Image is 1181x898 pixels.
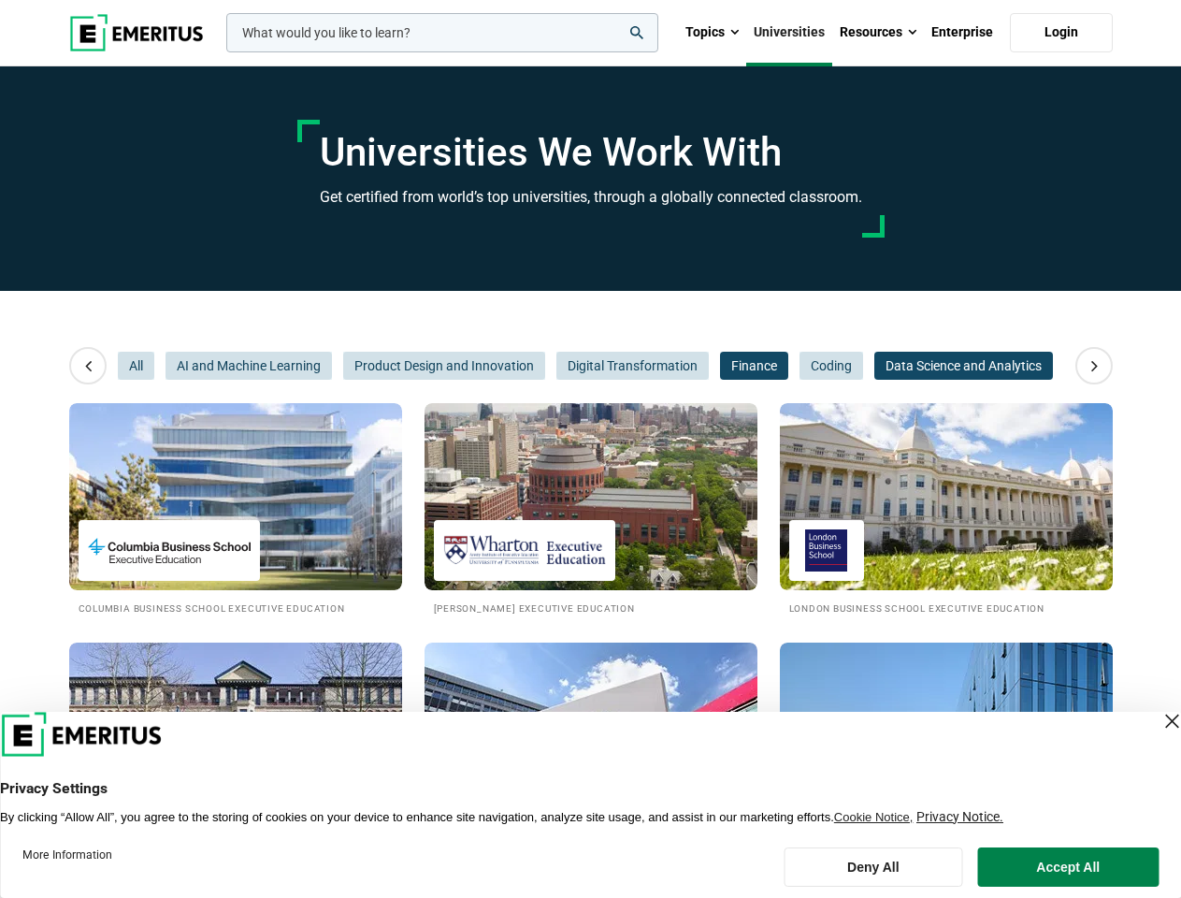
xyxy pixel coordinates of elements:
[556,352,709,380] button: Digital Transformation
[226,13,658,52] input: woocommerce-product-search-field-0
[425,403,757,616] a: Universities We Work With Wharton Executive Education [PERSON_NAME] Executive Education
[166,352,332,380] button: AI and Machine Learning
[69,403,402,590] img: Universities We Work With
[799,529,855,572] img: London Business School Executive Education
[780,403,1113,616] a: Universities We Work With London Business School Executive Education London Business School Execu...
[69,643,402,830] img: Universities We Work With
[88,529,251,572] img: Columbia Business School Executive Education
[780,643,1113,830] img: Universities We Work With
[343,352,545,380] button: Product Design and Innovation
[1010,13,1113,52] a: Login
[720,352,788,380] button: Finance
[874,352,1053,380] button: Data Science and Analytics
[69,403,402,616] a: Universities We Work With Columbia Business School Executive Education Columbia Business School E...
[425,403,757,590] img: Universities We Work With
[789,600,1103,616] h2: London Business School Executive Education
[79,600,393,616] h2: Columbia Business School Executive Education
[780,643,1113,855] a: Universities We Work With Rotman School of Management Rotman School of Management
[69,643,402,855] a: Universities We Work With Cambridge Judge Business School Executive Education Cambridge Judge Bus...
[434,600,748,616] h2: [PERSON_NAME] Executive Education
[799,352,863,380] button: Coding
[443,529,606,572] img: Wharton Executive Education
[320,129,862,176] h1: Universities We Work With
[425,643,757,830] img: Universities We Work With
[425,643,757,855] a: Universities We Work With Imperial Executive Education Imperial Executive Education
[118,352,154,380] button: All
[780,403,1113,590] img: Universities We Work With
[320,185,862,210] h3: Get certified from world’s top universities, through a globally connected classroom.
